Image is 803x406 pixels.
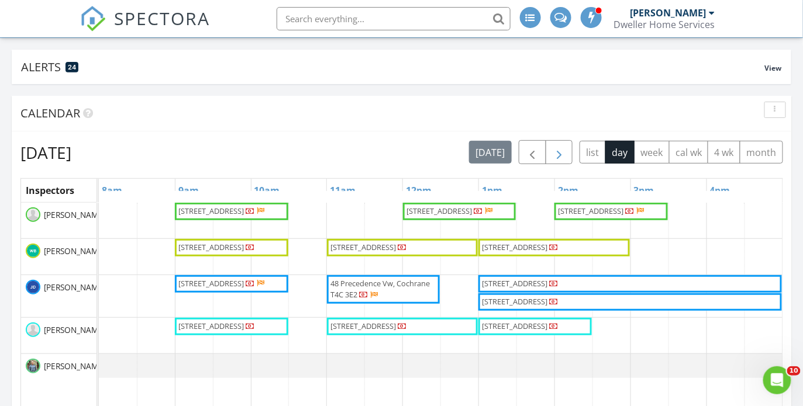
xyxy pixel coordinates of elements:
[330,278,430,300] span: 48 Precedence Vw, Cochrane T4C 3E2
[707,181,733,200] a: 4pm
[80,16,210,40] a: SPECTORA
[406,206,472,216] span: [STREET_ADDRESS]
[178,321,244,331] span: [STREET_ADDRESS]
[114,6,210,30] span: SPECTORA
[80,6,106,32] img: The Best Home Inspection Software - Spectora
[42,360,108,372] span: [PERSON_NAME]
[765,63,782,73] span: View
[178,206,244,216] span: [STREET_ADDRESS]
[469,141,512,164] button: [DATE]
[605,141,635,164] button: day
[330,242,396,252] span: [STREET_ADDRESS]
[546,140,573,164] button: Next day
[42,324,108,336] span: [PERSON_NAME]
[479,181,505,200] a: 1pm
[26,359,40,373] img: 1623190098283.jpeg
[251,181,283,200] a: 10am
[20,105,80,121] span: Calendar
[277,7,511,30] input: Search everything...
[631,181,657,200] a: 3pm
[555,181,581,200] a: 2pm
[740,141,783,164] button: month
[42,282,108,293] span: [PERSON_NAME]
[327,181,359,200] a: 11am
[763,366,791,394] iframe: Intercom live chat
[21,59,765,75] div: Alerts
[26,207,40,222] img: default-user-f0147aede5fd5fa78ca7ade42f37bd4542148d508eef1c3d3ea960f66861d68b.jpg
[630,7,706,19] div: [PERSON_NAME]
[178,242,244,252] span: [STREET_ADDRESS]
[68,63,76,71] span: 24
[42,245,108,257] span: [PERSON_NAME]
[519,140,546,164] button: Previous day
[669,141,709,164] button: cal wk
[558,206,623,216] span: [STREET_ADDRESS]
[26,322,40,337] img: default-user-f0147aede5fd5fa78ca7ade42f37bd4542148d508eef1c3d3ea960f66861d68b.jpg
[26,280,40,294] img: 2.jpg
[175,181,202,200] a: 9am
[403,181,435,200] a: 12pm
[482,296,547,307] span: [STREET_ADDRESS]
[482,242,547,252] span: [STREET_ADDRESS]
[614,19,715,30] div: Dweller Home Services
[330,321,396,331] span: [STREET_ADDRESS]
[99,181,125,200] a: 8am
[482,278,547,289] span: [STREET_ADDRESS]
[580,141,606,164] button: list
[178,278,244,289] span: [STREET_ADDRESS]
[26,244,40,258] img: 1.jpg
[482,321,547,331] span: [STREET_ADDRESS]
[708,141,740,164] button: 4 wk
[20,141,71,164] h2: [DATE]
[26,184,74,197] span: Inspectors
[42,209,108,221] span: [PERSON_NAME]
[634,141,670,164] button: week
[787,366,801,376] span: 10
